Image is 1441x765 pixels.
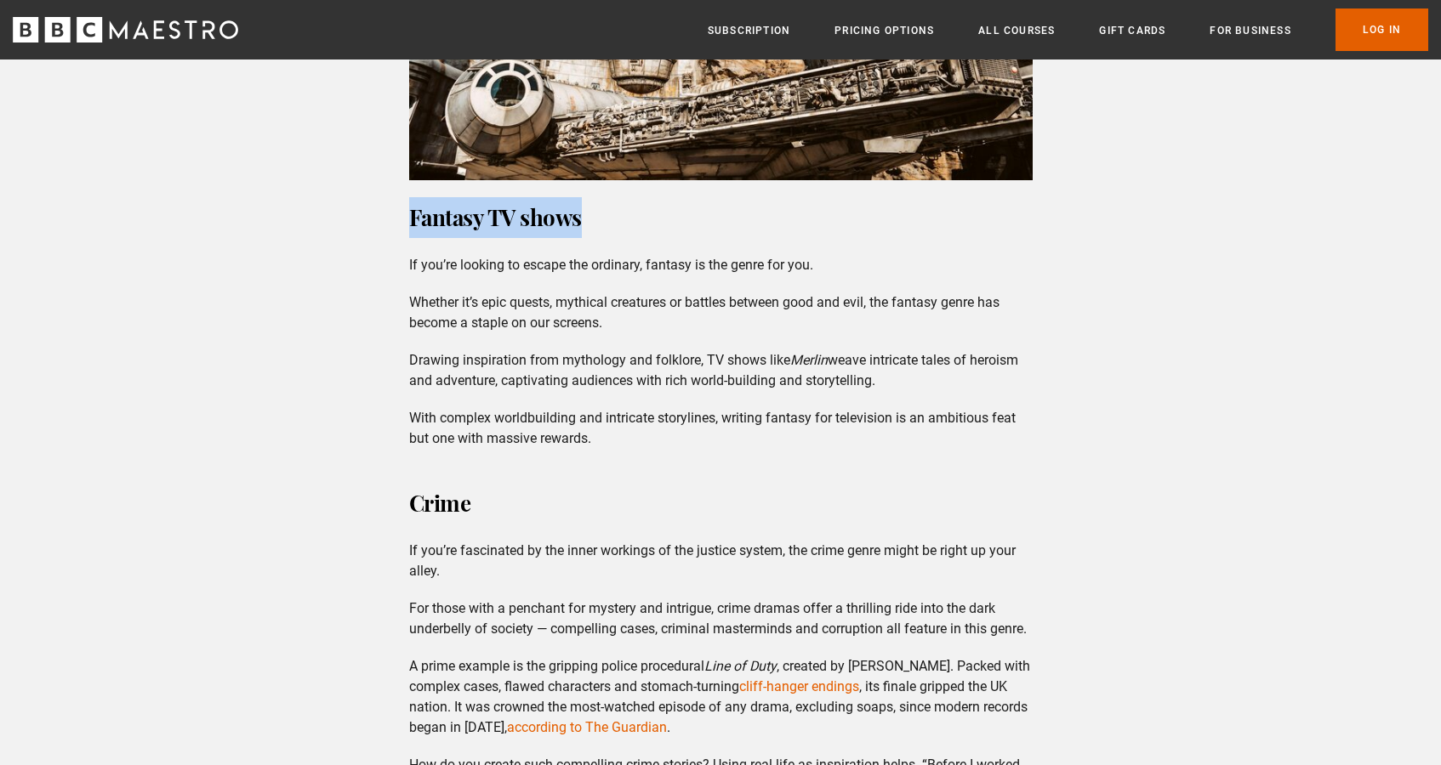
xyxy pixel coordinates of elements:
a: All Courses [978,22,1055,39]
a: Subscription [708,22,790,39]
em: Line of Duty [704,658,777,674]
a: Gift Cards [1099,22,1165,39]
p: With complex worldbuilding and intricate storylines, writing fantasy for television is an ambitio... [409,408,1033,449]
a: cliff-hanger endings [739,678,859,694]
a: according to The Guardian [507,719,667,735]
p: If you’re looking to escape the ordinary, fantasy is the genre for you. [409,255,1033,275]
nav: Primary [708,8,1428,51]
h3: Fantasy TV shows [409,197,1033,238]
a: Pricing Options [834,22,934,39]
p: For those with a penchant for mystery and intrigue, crime dramas offer a thrilling ride into the ... [409,598,1033,639]
a: For business [1210,22,1290,39]
svg: BBC Maestro [13,17,238,42]
p: Drawing inspiration from mythology and folklore, TV shows like weave intricate tales of heroism a... [409,350,1033,391]
h3: Crime [409,483,1033,524]
p: Whether it’s epic quests, mythical creatures or battles between good and evil, the fantasy genre ... [409,292,1033,333]
p: If you’re fascinated by the inner workings of the justice system, the crime genre might be right ... [409,541,1033,581]
p: A prime example is the gripping police procedural , created by [PERSON_NAME]. Packed with complex... [409,656,1033,738]
em: Merlin [790,352,828,368]
a: Log In [1336,8,1428,51]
